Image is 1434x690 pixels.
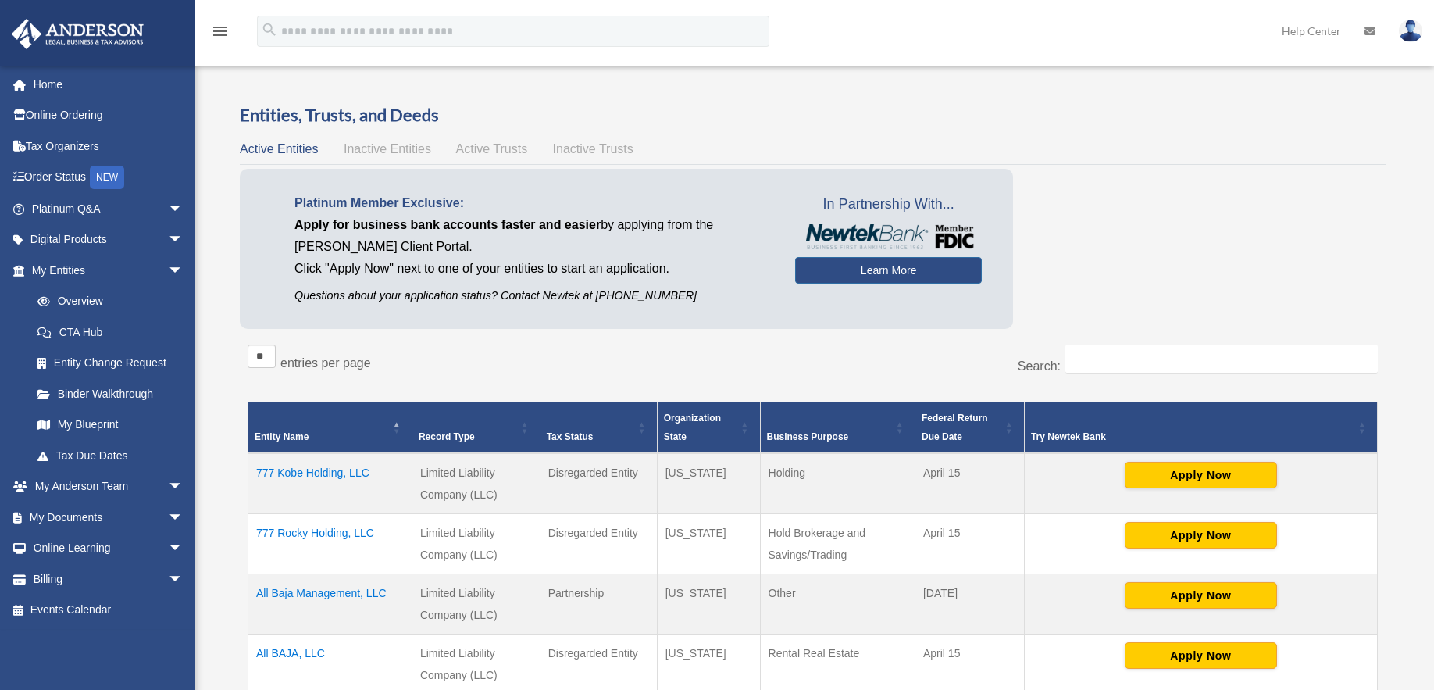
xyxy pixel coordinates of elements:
[795,192,982,217] span: In Partnership With...
[412,574,540,635] td: Limited Liability Company (LLC)
[294,286,772,306] p: Questions about your application status? Contact Newtek at [PHONE_NUMBER]
[760,514,915,574] td: Hold Brokerage and Savings/Trading
[915,453,1024,514] td: April 15
[657,514,760,574] td: [US_STATE]
[344,142,431,156] span: Inactive Entities
[22,316,199,348] a: CTA Hub
[767,431,849,442] span: Business Purpose
[211,27,230,41] a: menu
[1018,359,1061,373] label: Search:
[664,413,721,442] span: Organization State
[168,533,199,565] span: arrow_drop_down
[1125,582,1277,609] button: Apply Now
[261,21,278,38] i: search
[168,193,199,225] span: arrow_drop_down
[11,563,207,595] a: Billingarrow_drop_down
[248,574,412,635] td: All Baja Management, LLC
[1024,402,1377,454] th: Try Newtek Bank : Activate to sort
[419,431,475,442] span: Record Type
[540,402,657,454] th: Tax Status: Activate to sort
[294,192,772,214] p: Platinum Member Exclusive:
[248,402,412,454] th: Entity Name: Activate to invert sorting
[11,224,207,256] a: Digital Productsarrow_drop_down
[22,409,199,441] a: My Blueprint
[1125,522,1277,549] button: Apply Now
[412,402,540,454] th: Record Type: Activate to sort
[7,19,148,49] img: Anderson Advisors Platinum Portal
[456,142,528,156] span: Active Trusts
[90,166,124,189] div: NEW
[240,103,1386,127] h3: Entities, Trusts, and Deeds
[11,100,207,131] a: Online Ordering
[412,453,540,514] td: Limited Liability Company (LLC)
[915,574,1024,635] td: [DATE]
[11,69,207,100] a: Home
[22,440,199,471] a: Tax Due Dates
[11,162,207,194] a: Order StatusNEW
[168,502,199,534] span: arrow_drop_down
[922,413,988,442] span: Federal Return Due Date
[657,402,760,454] th: Organization State: Activate to sort
[11,193,207,224] a: Platinum Q&Aarrow_drop_down
[803,224,974,249] img: NewtekBankLogoSM.png
[795,257,982,284] a: Learn More
[11,595,207,626] a: Events Calendar
[168,224,199,256] span: arrow_drop_down
[280,356,371,370] label: entries per page
[255,431,309,442] span: Entity Name
[11,533,207,564] a: Online Learningarrow_drop_down
[1125,642,1277,669] button: Apply Now
[11,471,207,502] a: My Anderson Teamarrow_drop_down
[168,255,199,287] span: arrow_drop_down
[547,431,594,442] span: Tax Status
[540,453,657,514] td: Disregarded Entity
[294,258,772,280] p: Click "Apply Now" next to one of your entities to start an application.
[657,453,760,514] td: [US_STATE]
[657,574,760,635] td: [US_STATE]
[168,563,199,595] span: arrow_drop_down
[412,514,540,574] td: Limited Liability Company (LLC)
[22,348,199,379] a: Entity Change Request
[760,574,915,635] td: Other
[540,574,657,635] td: Partnership
[915,402,1024,454] th: Federal Return Due Date: Activate to sort
[22,378,199,409] a: Binder Walkthrough
[294,218,601,231] span: Apply for business bank accounts faster and easier
[11,255,199,286] a: My Entitiesarrow_drop_down
[1399,20,1422,42] img: User Pic
[240,142,318,156] span: Active Entities
[553,142,633,156] span: Inactive Trusts
[1031,427,1354,446] div: Try Newtek Bank
[540,514,657,574] td: Disregarded Entity
[22,286,191,317] a: Overview
[11,502,207,533] a: My Documentsarrow_drop_down
[211,22,230,41] i: menu
[248,453,412,514] td: 777 Kobe Holding, LLC
[248,514,412,574] td: 777 Rocky Holding, LLC
[1125,462,1277,488] button: Apply Now
[11,130,207,162] a: Tax Organizers
[760,402,915,454] th: Business Purpose: Activate to sort
[168,471,199,503] span: arrow_drop_down
[760,453,915,514] td: Holding
[915,514,1024,574] td: April 15
[294,214,772,258] p: by applying from the [PERSON_NAME] Client Portal.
